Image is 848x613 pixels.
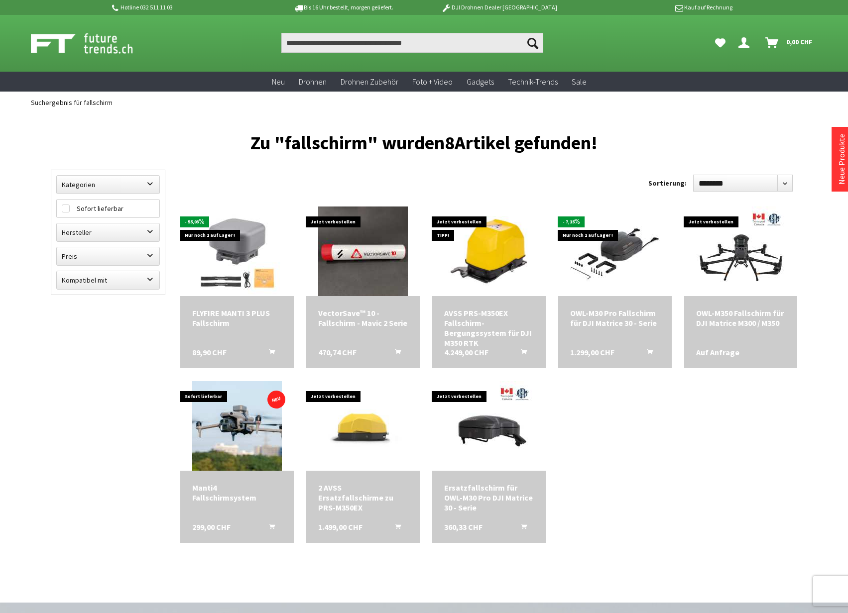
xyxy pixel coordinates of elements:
[31,31,155,56] img: Shop Futuretrends - zur Startseite wechseln
[192,483,282,503] a: Manti4 Fallschirmsystem 299,00 CHF In den Warenkorb
[421,1,577,13] p: DJI Drohnen Dealer [GEOGRAPHIC_DATA]
[565,72,594,92] a: Sale
[577,1,732,13] p: Kauf auf Rechnung
[318,347,357,357] span: 470,74 CHF
[444,522,483,532] span: 360,33 CHF
[570,347,614,357] span: 1.299,00 CHF
[412,77,453,87] span: Foto + Video
[509,522,533,535] button: In den Warenkorb
[405,72,460,92] a: Foto + Video
[257,347,281,360] button: In den Warenkorb
[383,522,407,535] button: In den Warenkorb
[334,72,405,92] a: Drohnen Zubehör
[192,308,282,328] div: FLYFIRE MANTI 3 PLUS Fallschirm
[761,33,818,53] a: Warenkorb
[318,206,408,296] img: VectorSave™ 10 - Fallschirm - Mavic 2 Serie
[467,77,494,87] span: Gadgets
[318,483,408,512] div: 2 AVSS Ersatzfallschirme zu PRS-M350EX
[192,483,282,503] div: Manti4 Fallschirmsystem
[508,77,558,87] span: Technik-Trends
[444,483,534,512] div: Ersatzfallschirm für OWL-M30 Pro DJI Matrice 30 - Serie
[272,77,285,87] span: Neu
[281,33,543,53] input: Produkt, Marke, Kategorie, EAN, Artikelnummer…
[444,308,534,348] a: AVSS PRS-M350EX Fallschirm-Bergungssystem für DJI M350 RTK 4.249,00 CHF In den Warenkorb
[57,200,159,217] label: Sofort lieferbar
[192,381,282,471] img: Manti4 Fallschirmsystem
[57,176,159,194] label: Kategorien
[445,131,455,154] span: 8
[522,33,543,53] button: Suchen
[31,98,113,107] span: Suchergebnis für fallschirm
[570,308,660,328] a: OWL-M30 Pro Fallschirm für DJI Matrice 30 - Serie 1.299,00 CHF In den Warenkorb
[734,33,757,53] a: Hi, Serdar - Dein Konto
[635,347,659,360] button: In den Warenkorb
[318,483,408,512] a: 2 AVSS Ersatzfallschirme zu PRS-M350EX 1.499,00 CHF In den Warenkorb
[444,347,488,357] span: 4.249,00 CHF
[192,522,231,532] span: 299,00 CHF
[444,483,534,512] a: Ersatzfallschirm für OWL-M30 Pro DJI Matrice 30 - Serie 360,33 CHF In den Warenkorb
[192,308,282,328] a: FLYFIRE MANTI 3 PLUS Fallschirm 89,90 CHF In den Warenkorb
[501,72,565,92] a: Technik-Trends
[57,271,159,289] label: Kompatibel mit
[383,347,407,360] button: In den Warenkorb
[570,206,660,296] img: OWL-M30 Pro Fallschirm für DJI Matrice 30 - Serie
[710,33,730,53] a: Meine Favoriten
[265,72,292,92] a: Neu
[192,347,227,357] span: 89,90 CHF
[57,223,159,241] label: Hersteller
[837,134,847,185] a: Neue Produkte
[572,77,587,87] span: Sale
[696,347,739,357] span: Auf Anfrage
[444,381,534,471] img: Ersatzfallschirm für OWL-M30 Pro DJI Matrice 30 - Serie
[318,308,408,328] a: VectorSave™ 10 - Fallschirm - Mavic 2 Serie 470,74 CHF In den Warenkorb
[299,77,327,87] span: Drohnen
[460,72,501,92] a: Gadgets
[51,136,798,150] h1: Zu "fallschirm" wurden Artikel gefunden!
[318,308,408,328] div: VectorSave™ 10 - Fallschirm - Mavic 2 Serie
[696,308,786,328] a: OWL-M350 Fallschirm für DJI Matrice M300 / M350 Auf Anfrage
[57,247,159,265] label: Preis
[432,216,546,287] img: AVSS PRS-M350EX Fallschirm-Bergungssystem für DJI M350 RTK
[292,72,334,92] a: Drohnen
[257,522,281,535] button: In den Warenkorb
[341,77,398,87] span: Drohnen Zubehör
[111,1,266,13] p: Hotline 032 511 11 03
[786,34,813,50] span: 0,00 CHF
[266,1,421,13] p: Bis 16 Uhr bestellt, morgen geliefert.
[192,206,282,296] img: FLYFIRE MANTI 3 PLUS Fallschirm
[648,175,687,191] label: Sortierung:
[318,522,363,532] span: 1.499,00 CHF
[444,308,534,348] div: AVSS PRS-M350EX Fallschirm-Bergungssystem für DJI M350 RTK
[570,308,660,328] div: OWL-M30 Pro Fallschirm für DJI Matrice 30 - Serie
[696,308,786,328] div: OWL-M350 Fallschirm für DJI Matrice M300 / M350
[509,347,533,360] button: In den Warenkorb
[696,206,786,296] img: OWL-M350 Fallschirm für DJI Matrice M300 / M350
[306,390,420,461] img: 2 AVSS Ersatzfallschirme zu PRS-M350EX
